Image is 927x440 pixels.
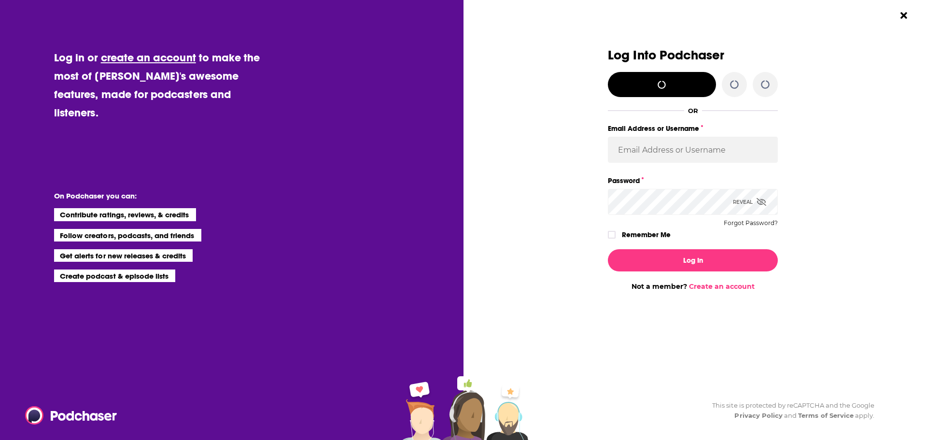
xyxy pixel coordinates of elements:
[54,208,196,221] li: Contribute ratings, reviews, & credits
[54,191,247,200] li: On Podchaser you can:
[101,51,196,64] a: create an account
[798,412,854,419] a: Terms of Service
[54,229,201,241] li: Follow creators, podcasts, and friends
[608,249,778,271] button: Log In
[895,6,913,25] button: Close Button
[25,406,118,425] img: Podchaser - Follow, Share and Rate Podcasts
[25,406,110,425] a: Podchaser - Follow, Share and Rate Podcasts
[689,282,755,291] a: Create an account
[622,228,671,241] label: Remember Me
[608,282,778,291] div: Not a member?
[608,122,778,135] label: Email Address or Username
[688,107,698,114] div: OR
[724,220,778,227] button: Forgot Password?
[704,400,874,421] div: This site is protected by reCAPTCHA and the Google and apply.
[54,270,175,282] li: Create podcast & episode lists
[608,137,778,163] input: Email Address or Username
[733,189,766,215] div: Reveal
[608,174,778,187] label: Password
[734,412,783,419] a: Privacy Policy
[608,48,778,62] h3: Log Into Podchaser
[54,249,193,262] li: Get alerts for new releases & credits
